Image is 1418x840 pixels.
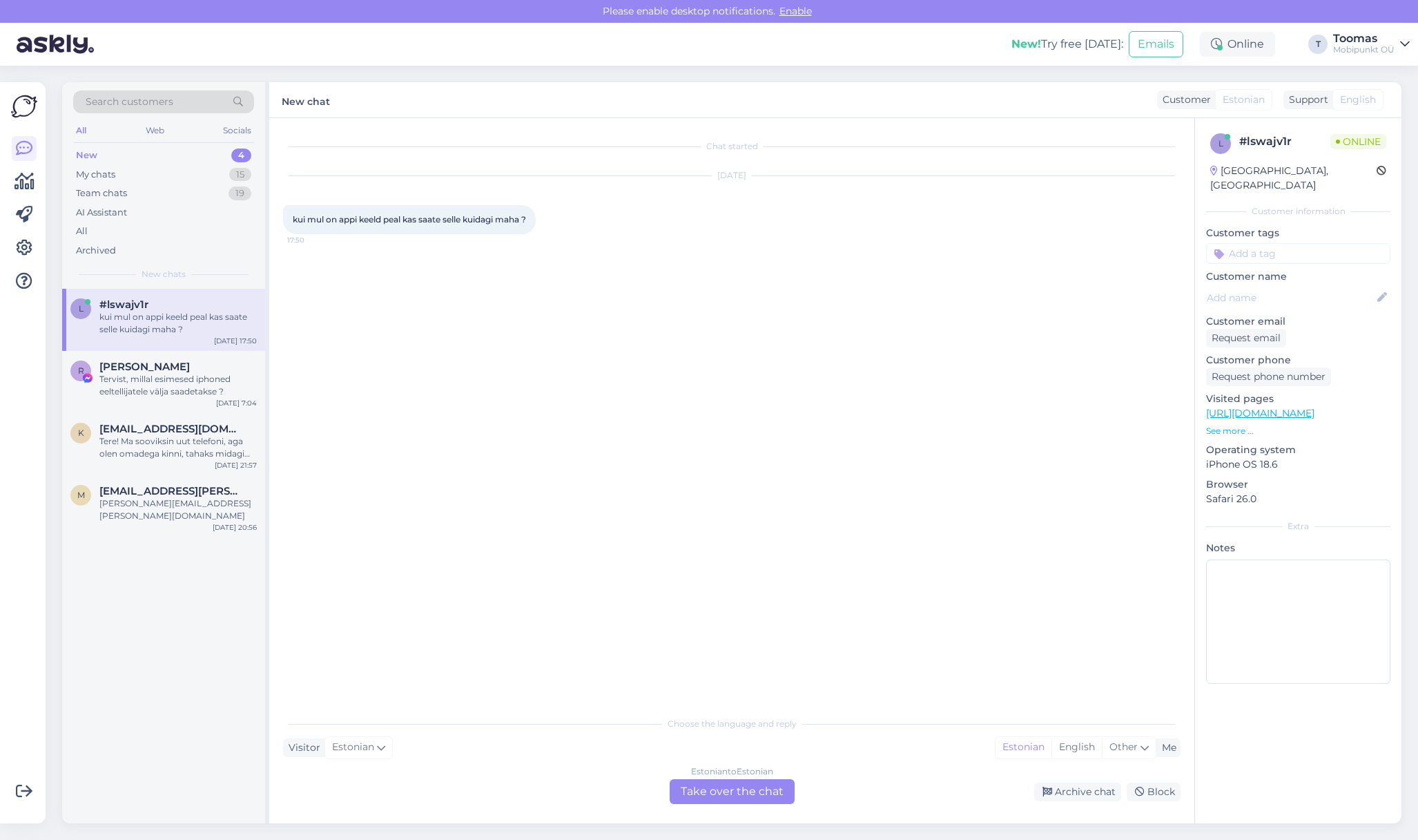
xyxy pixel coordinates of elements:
p: Operating system [1206,443,1390,457]
button: Emails [1129,31,1183,57]
div: Try free [DATE]: [1011,36,1123,52]
div: New [76,149,97,162]
div: Customer information [1206,205,1390,218]
div: Choose the language and reply [283,718,1181,730]
div: Online [1200,32,1275,57]
span: 17:50 [287,235,339,245]
div: # lswajv1r [1239,133,1330,150]
span: English [1340,93,1376,107]
span: monika.aedma@gmail.com [99,485,243,497]
div: kui mul on appi keeld peal kas saate selle kuidagi maha ? [99,311,257,336]
div: Archive chat [1034,783,1121,801]
div: Visitor [283,741,320,755]
div: Mobipunkt OÜ [1333,44,1395,55]
input: Add name [1207,290,1375,305]
span: Search customers [86,95,173,109]
span: kunozifier@gmail.com [99,423,243,435]
span: kui mul on appi keeld peal kas saate selle kuidagi maha ? [293,214,526,225]
div: Customer [1157,93,1211,107]
b: New! [1011,37,1041,50]
div: [DATE] 20:56 [213,522,257,533]
div: Team chats [76,187,127,200]
p: See more ... [1206,425,1390,437]
span: #lswajv1r [99,298,148,311]
span: l [1218,138,1223,149]
div: Block [1127,783,1181,801]
div: My chats [76,168,115,182]
p: Customer name [1206,269,1390,284]
div: [DATE] 21:57 [215,460,257,470]
div: Archived [76,244,116,258]
div: Take over the chat [670,779,795,804]
div: Tere! Ma sooviksin uut telefoni, aga olen omadega kinni, tahaks midagi mis on kõrgem kui 60hz ekr... [99,435,257,460]
div: Socials [220,122,254,140]
span: R [78,365,84,376]
div: Support [1283,93,1328,107]
span: New chats [142,268,186,280]
div: All [73,122,89,140]
span: Estonian [1223,93,1265,107]
div: Tervist, millal esimesed iphoned eeltellijatele välja saadetakse ? [99,373,257,398]
div: Request email [1206,329,1286,347]
span: Enable [775,5,816,17]
p: Notes [1206,541,1390,555]
span: Other [1109,741,1138,753]
div: Me [1156,741,1176,755]
div: [DATE] 17:50 [214,336,257,346]
div: Web [143,122,167,140]
span: Estonian [332,740,374,755]
p: Safari 26.0 [1206,492,1390,506]
a: [URL][DOMAIN_NAME] [1206,407,1314,419]
p: Customer phone [1206,353,1390,367]
p: Browser [1206,477,1390,492]
div: Extra [1206,520,1390,533]
div: Toomas [1333,33,1395,44]
div: Estonian to Estonian [691,765,773,778]
span: k [78,428,84,438]
img: Askly Logo [11,93,37,120]
label: New chat [282,90,330,109]
span: m [77,490,85,500]
span: Reiko Reinau [99,361,190,373]
div: All [76,225,88,238]
div: AI Assistant [76,206,127,220]
a: ToomasMobipunkt OÜ [1333,33,1410,55]
div: Estonian [995,737,1051,758]
div: [PERSON_NAME][EMAIL_ADDRESS][PERSON_NAME][DOMAIN_NAME] [99,497,257,522]
div: 19 [229,187,251,200]
div: [DATE] 7:04 [216,398,257,408]
div: [GEOGRAPHIC_DATA], [GEOGRAPHIC_DATA] [1210,164,1377,193]
p: Customer tags [1206,226,1390,240]
div: T [1308,35,1328,54]
span: l [79,303,84,314]
p: Customer email [1206,314,1390,329]
div: Chat started [283,140,1181,153]
div: 15 [229,168,251,182]
div: [DATE] [283,169,1181,182]
div: Request phone number [1206,367,1331,386]
div: 4 [231,149,251,162]
p: Visited pages [1206,392,1390,406]
input: Add a tag [1206,243,1390,264]
p: iPhone OS 18.6 [1206,457,1390,472]
div: English [1051,737,1102,758]
span: Online [1330,134,1386,149]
